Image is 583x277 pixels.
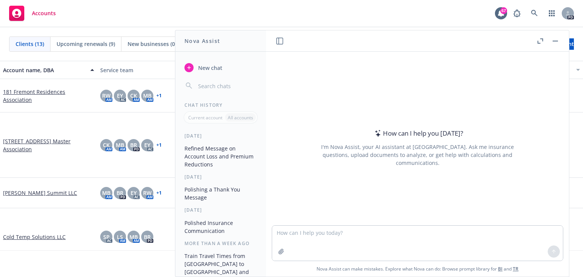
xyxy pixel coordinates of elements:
[181,217,260,237] button: Polished Insurance Communication
[175,207,266,213] div: [DATE]
[16,40,44,48] span: Clients (13)
[175,102,266,108] div: Chat History
[117,189,123,197] span: BR
[509,6,525,21] a: Report a Bug
[498,266,503,272] a: BI
[269,261,566,277] span: Nova Assist can make mistakes. Explore what Nova can do: Browse prompt library for and
[156,191,162,195] a: + 1
[3,137,94,153] a: [STREET_ADDRESS] Master Association
[131,189,137,197] span: EY
[6,3,59,24] a: Accounts
[197,64,222,72] span: New chat
[500,7,507,14] div: 67
[311,143,524,167] div: I'm Nova Assist, your AI assistant at [GEOGRAPHIC_DATA]. Ask me insurance questions, upload docum...
[32,10,56,16] span: Accounts
[143,189,151,197] span: RW
[175,240,266,247] div: More than a week ago
[188,114,222,121] p: Current account
[181,142,260,171] button: Refined Message on Account Loss and Premium Reductions
[228,114,253,121] p: All accounts
[129,233,138,241] span: MB
[144,141,150,149] span: EY
[156,143,162,147] a: + 1
[117,233,123,241] span: LS
[116,141,124,149] span: MB
[3,189,77,197] a: [PERSON_NAME] Summit LLC
[128,40,176,48] span: New businesses (0)
[103,141,110,149] span: CK
[130,141,137,149] span: BR
[544,6,559,21] a: Switch app
[175,133,266,139] div: [DATE]
[57,40,115,48] span: Upcoming renewals (9)
[143,92,151,100] span: MB
[513,266,518,272] a: TR
[102,189,110,197] span: MB
[130,92,137,100] span: CK
[97,61,194,79] button: Service team
[527,6,542,21] a: Search
[103,233,110,241] span: SP
[156,93,162,98] a: + 1
[3,88,94,104] a: 181 Fremont Residences Association
[372,128,463,138] div: How can I help you [DATE]?
[181,61,260,74] button: New chat
[102,92,110,100] span: RW
[117,92,123,100] span: EY
[181,183,260,204] button: Polishing a Thank You Message
[3,233,66,241] a: Cold Temp Solutions LLC
[175,174,266,180] div: [DATE]
[144,233,151,241] span: BR
[100,66,191,74] div: Service team
[184,37,220,45] h1: Nova Assist
[3,66,86,74] div: Account name, DBA
[197,81,257,91] input: Search chats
